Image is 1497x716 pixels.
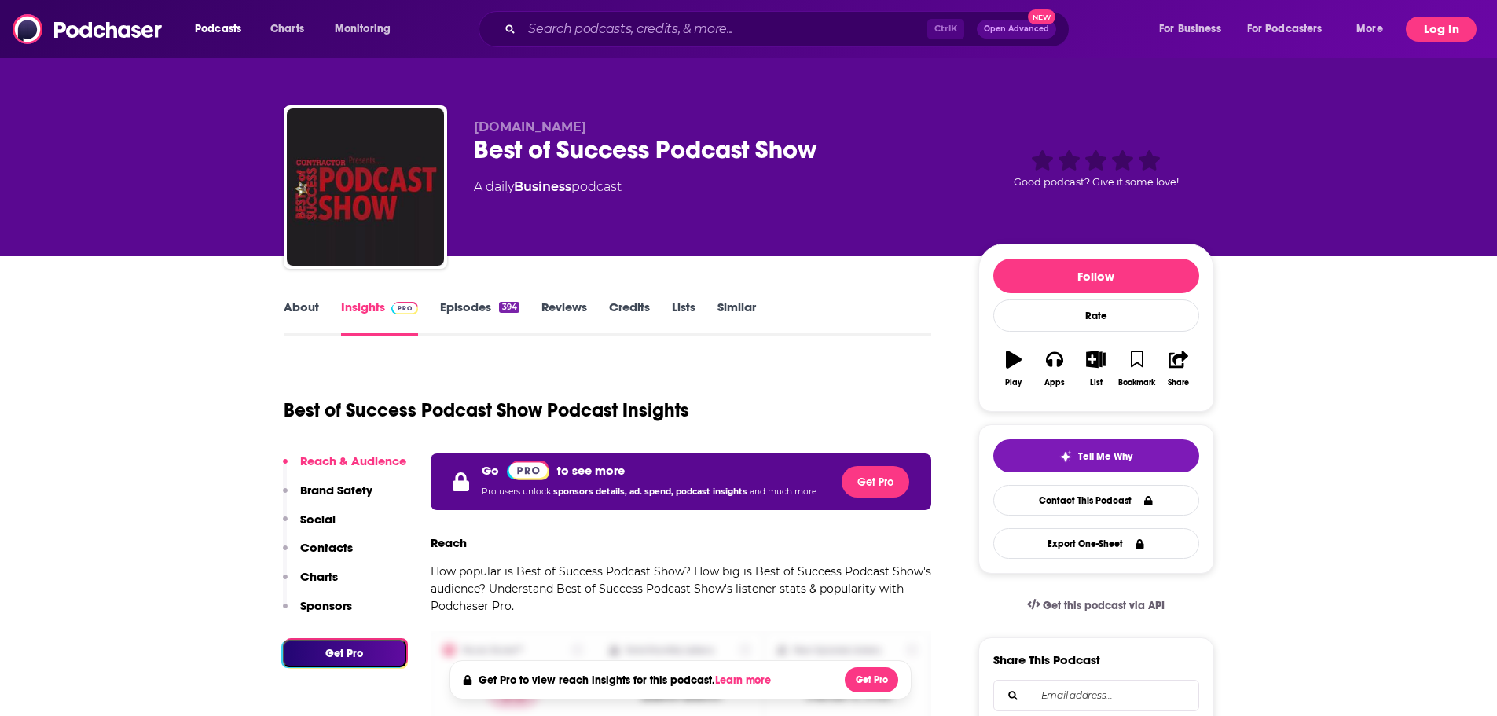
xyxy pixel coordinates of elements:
[993,439,1199,472] button: tell me why sparkleTell Me Why
[1007,681,1186,710] input: Email address...
[927,19,964,39] span: Ctrl K
[283,453,406,483] button: Reach & Audience
[1044,378,1065,387] div: Apps
[507,461,550,480] img: Podchaser Pro
[984,25,1049,33] span: Open Advanced
[474,119,586,134] span: [DOMAIN_NAME]
[300,512,336,527] p: Social
[553,487,750,497] span: sponsors details, ad. spend, podcast insights
[283,598,352,627] button: Sponsors
[1117,340,1158,397] button: Bookmark
[184,17,262,42] button: open menu
[1148,17,1241,42] button: open menu
[993,259,1199,293] button: Follow
[13,14,163,44] img: Podchaser - Follow, Share and Rate Podcasts
[1158,340,1198,397] button: Share
[283,540,353,569] button: Contacts
[260,17,314,42] a: Charts
[1406,17,1477,42] button: Log In
[300,598,352,613] p: Sponsors
[1034,340,1075,397] button: Apps
[1059,450,1072,463] img: tell me why sparkle
[1247,18,1323,40] span: For Podcasters
[283,569,338,598] button: Charts
[1075,340,1116,397] button: List
[284,299,319,336] a: About
[514,179,571,194] a: Business
[507,460,550,480] a: Pro website
[341,299,419,336] a: InsightsPodchaser Pro
[431,563,932,615] p: How popular is Best of Success Podcast Show? How big is Best of Success Podcast Show's audience? ...
[431,535,467,550] h3: Reach
[300,453,406,468] p: Reach & Audience
[482,463,499,478] p: Go
[1090,378,1103,387] div: List
[287,108,444,266] img: Best of Success Podcast Show
[324,17,411,42] button: open menu
[978,119,1214,217] div: Good podcast? Give it some love!
[499,302,519,313] div: 394
[440,299,519,336] a: Episodes394
[195,18,241,40] span: Podcasts
[993,652,1100,667] h3: Share This Podcast
[300,569,338,584] p: Charts
[1028,9,1056,24] span: New
[1118,378,1155,387] div: Bookmark
[557,463,625,478] p: to see more
[977,20,1056,39] button: Open AdvancedNew
[1345,17,1403,42] button: open menu
[845,667,898,692] button: Get Pro
[717,299,756,336] a: Similar
[300,483,372,498] p: Brand Safety
[284,398,689,422] h1: Best of Success Podcast Show Podcast Insights
[283,640,406,667] button: Get Pro
[1015,586,1178,625] a: Get this podcast via API
[474,178,622,196] div: A daily podcast
[993,680,1199,711] div: Search followers
[1078,450,1132,463] span: Tell Me Why
[522,17,927,42] input: Search podcasts, credits, & more...
[391,302,419,314] img: Podchaser Pro
[283,483,372,512] button: Brand Safety
[479,674,775,687] h4: Get Pro to view reach insights for this podcast.
[842,466,909,498] button: Get Pro
[300,540,353,555] p: Contacts
[493,11,1084,47] div: Search podcasts, credits, & more...
[1168,378,1189,387] div: Share
[1356,18,1383,40] span: More
[541,299,587,336] a: Reviews
[609,299,650,336] a: Credits
[1159,18,1221,40] span: For Business
[1043,599,1165,612] span: Get this podcast via API
[283,512,336,541] button: Social
[715,674,775,687] button: Learn more
[672,299,695,336] a: Lists
[1014,176,1179,188] span: Good podcast? Give it some love!
[270,18,304,40] span: Charts
[993,528,1199,559] button: Export One-Sheet
[1237,17,1345,42] button: open menu
[1005,378,1022,387] div: Play
[993,299,1199,332] div: Rate
[335,18,391,40] span: Monitoring
[482,480,818,504] p: Pro users unlock and much more.
[993,485,1199,516] a: Contact This Podcast
[993,340,1034,397] button: Play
